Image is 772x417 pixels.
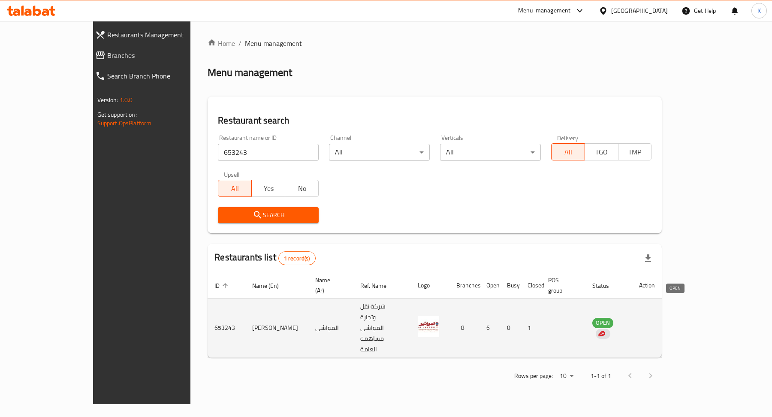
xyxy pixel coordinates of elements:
[521,299,541,358] td: 1
[218,207,319,223] button: Search
[97,118,152,129] a: Support.OpsPlatform
[88,24,222,45] a: Restaurants Management
[611,6,668,15] div: [GEOGRAPHIC_DATA]
[548,275,576,296] span: POS group
[556,370,577,383] div: Rows per page:
[279,254,315,263] span: 1 record(s)
[308,299,353,358] td: المواشي
[500,299,521,358] td: 0
[757,6,761,15] span: K
[638,248,658,269] div: Export file
[218,114,651,127] h2: Restaurant search
[251,180,285,197] button: Yes
[225,210,312,221] span: Search
[518,6,571,16] div: Menu-management
[218,180,252,197] button: All
[353,299,410,358] td: شركة نقل وتجارة المواشي مساهمة العامة
[592,318,613,328] span: OPEN
[289,182,315,195] span: No
[557,135,579,141] label: Delivery
[120,94,133,106] span: 1.0.0
[255,182,282,195] span: Yes
[449,272,479,299] th: Branches
[218,144,319,161] input: Search for restaurant name or ID..
[597,330,605,338] img: delivery hero logo
[418,316,439,337] img: Al Mawashi
[208,66,292,79] h2: Menu management
[588,146,615,158] span: TGO
[479,299,500,358] td: 6
[107,50,215,60] span: Branches
[224,171,240,177] label: Upsell
[551,143,585,160] button: All
[97,94,118,106] span: Version:
[592,281,620,291] span: Status
[596,329,610,339] div: Indicates that the vendor menu management has been moved to DH Catalog service
[107,71,215,81] span: Search Branch Phone
[411,272,449,299] th: Logo
[222,182,248,195] span: All
[514,371,553,381] p: Rows per page:
[278,251,316,265] div: Total records count
[329,144,430,161] div: All
[285,180,319,197] button: No
[252,281,290,291] span: Name (En)
[208,272,662,358] table: enhanced table
[632,272,662,299] th: Action
[107,30,215,40] span: Restaurants Management
[440,144,541,161] div: All
[245,38,302,48] span: Menu management
[315,275,343,296] span: Name (Ar)
[618,143,652,160] button: TMP
[555,146,582,158] span: All
[214,281,231,291] span: ID
[208,299,245,358] td: 653243
[500,272,521,299] th: Busy
[214,251,315,265] h2: Restaurants list
[622,146,648,158] span: TMP
[521,272,541,299] th: Closed
[585,143,618,160] button: TGO
[479,272,500,299] th: Open
[245,299,308,358] td: [PERSON_NAME]
[591,371,611,381] p: 1-1 of 1
[360,281,398,291] span: Ref. Name
[97,109,137,120] span: Get support on:
[88,45,222,66] a: Branches
[238,38,241,48] li: /
[208,38,662,48] nav: breadcrumb
[88,66,222,86] a: Search Branch Phone
[449,299,479,358] td: 8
